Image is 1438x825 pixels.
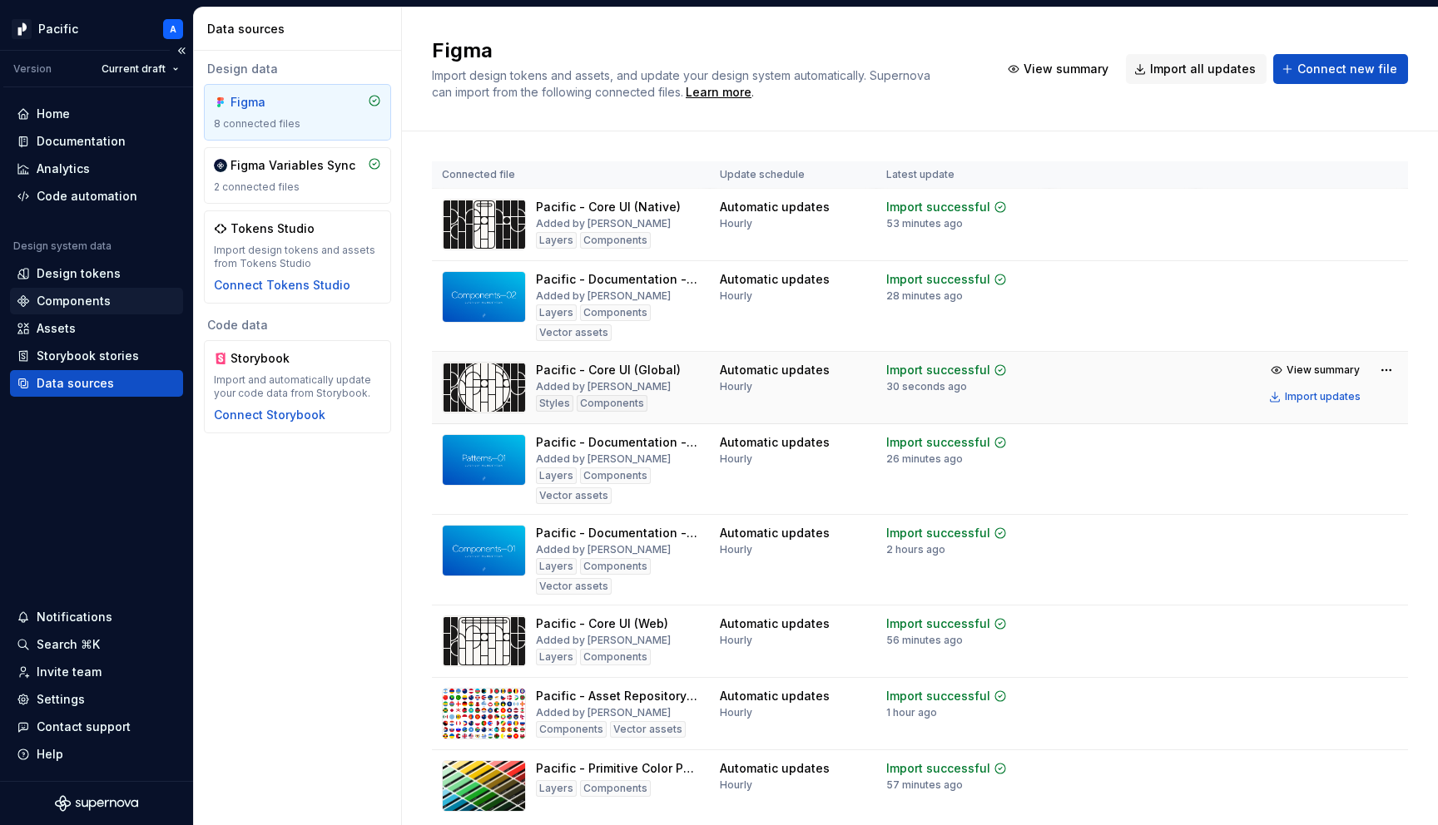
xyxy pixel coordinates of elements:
button: Notifications [10,604,183,630]
div: 56 minutes ago [886,634,963,647]
a: Analytics [10,156,183,182]
div: Pacific [38,21,78,37]
button: View summary [1264,358,1368,382]
div: 2 hours ago [886,543,945,556]
div: Import successful [886,434,990,451]
span: View summary [1024,61,1108,77]
div: Added by [PERSON_NAME] [536,543,671,556]
div: Storybook stories [37,348,139,364]
div: Assets [37,320,76,337]
div: Components [580,467,651,484]
div: Design system data [13,240,112,253]
div: Automatic updates [720,615,830,632]
span: Import all updates [1150,61,1256,77]
div: Import successful [886,525,990,541]
div: Layers [536,558,577,575]
div: 8 connected files [214,117,381,131]
div: Pacific - Documentation - Components 02 [536,271,700,288]
div: Pacific - Documentation - Patterns 01 [536,434,700,451]
th: Update schedule [710,161,876,189]
div: Figma Variables Sync [231,157,355,174]
a: Documentation [10,128,183,155]
button: Collapse sidebar [170,39,193,62]
div: Components [580,232,651,249]
div: 28 minutes ago [886,289,963,303]
a: Design tokens [10,260,183,287]
div: Components [580,780,651,797]
div: Storybook [231,350,310,367]
div: Components [580,649,651,665]
button: View summary [999,54,1119,84]
div: Code data [204,317,391,333]
div: Design data [204,61,391,77]
div: Layers [536,304,577,321]
div: Added by [PERSON_NAME] [536,380,671,393]
div: Import successful [886,271,990,288]
button: Connect Tokens Studio [214,277,350,294]
div: Import successful [886,760,990,777]
div: Vector assets [610,721,686,738]
div: Settings [37,691,85,708]
div: Pacific - Core UI (Web) [536,615,668,632]
div: Automatic updates [720,525,830,541]
div: Layers [536,649,577,665]
a: Tokens StudioImport design tokens and assets from Tokens StudioConnect Tokens Studio [204,210,391,304]
button: Help [10,741,183,768]
div: Documentation [37,133,126,150]
div: Components [37,293,111,309]
div: Notifications [37,609,112,625]
div: Hourly [720,380,752,393]
a: Home [10,101,183,127]
th: Connected file [432,161,710,189]
div: 57 minutes ago [886,778,963,792]
div: Home [37,106,70,122]
span: . [683,86,754,99]
button: Connect new file [1273,54,1408,84]
a: Code automation [10,183,183,210]
div: Pacific - Documentation - Components 01 [536,525,700,541]
button: Contact support [10,714,183,740]
a: Figma8 connected files [204,84,391,141]
div: Added by [PERSON_NAME] [536,452,671,466]
span: Import design tokens and assets, and update your design system automatically. Supernova can impor... [432,68,934,99]
div: Pacific - Asset Repository (Flags) [536,688,700,704]
a: Invite team [10,659,183,685]
div: Import and automatically update your code data from Storybook. [214,373,381,400]
div: Figma [231,94,310,111]
div: Tokens Studio [231,220,315,237]
div: Help [37,746,63,763]
div: Search ⌘K [37,636,100,653]
span: Connect new file [1297,61,1397,77]
div: Hourly [720,289,752,303]
div: Connect Storybook [214,407,325,423]
div: 26 minutes ago [886,452,963,466]
div: 2 connected files [214,180,381,194]
div: A [170,22,176,36]
span: View summary [1287,363,1360,377]
div: Design tokens [37,265,121,282]
div: Layers [536,232,577,249]
div: Components [577,395,647,412]
div: Added by [PERSON_NAME] [536,706,671,719]
div: Import successful [886,688,990,704]
div: 53 minutes ago [886,217,963,230]
div: Vector assets [536,324,612,341]
button: PacificA [3,11,190,47]
div: Layers [536,780,577,797]
div: Analytics [37,161,90,177]
span: Current draft [102,62,166,76]
a: Learn more [686,84,751,101]
div: Hourly [720,543,752,556]
div: Import successful [886,199,990,215]
div: 30 seconds ago [886,380,967,393]
a: Figma Variables Sync2 connected files [204,147,391,204]
div: Automatic updates [720,271,830,288]
a: Data sources [10,370,183,397]
div: Automatic updates [720,434,830,451]
h2: Figma [432,37,979,64]
a: Assets [10,315,183,342]
button: Import all updates [1126,54,1267,84]
button: Import updates [1264,385,1368,408]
